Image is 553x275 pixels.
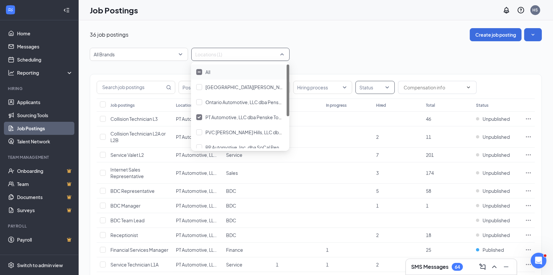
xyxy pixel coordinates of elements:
[176,102,193,108] div: Location
[426,152,434,158] span: 201
[173,198,223,213] td: PT Automotive, LLC dba Penske Toyota
[176,170,259,176] span: PT Automotive, LLC dba Penske Toyota
[191,80,289,95] div: JLR Puente Hills, LLC dba Jaguar Land Rover Puente Hills
[191,64,289,80] div: All
[191,140,289,155] div: RP Automotive, Inc. dba SoCal Penske Dealer Group
[483,202,510,209] span: Unpublished
[173,184,223,198] td: PT Automotive, LLC dba Penske Toyota
[525,247,532,253] svg: Ellipses
[411,263,448,270] h3: SMS Messages
[376,152,379,158] span: 7
[191,95,289,110] div: Ontario Automotive, LLC dba Penske Honda Ontario
[376,262,379,267] span: 2
[8,86,72,91] div: Hiring
[173,148,223,162] td: PT Automotive, LLC dba Penske Toyota
[376,134,379,140] span: 2
[477,262,488,272] button: ComposeMessage
[226,188,236,194] span: BDC
[173,213,223,228] td: PT Automotive, LLC dba Penske Toyota
[17,204,73,217] a: SurveysCrown
[173,162,223,184] td: PT Automotive, LLC dba Penske Toyota
[166,85,171,90] svg: MagnifyingGlass
[226,232,236,238] span: BDC
[176,134,259,140] span: PT Automotive, LLC dba Penske Toyota
[470,28,522,41] button: Create job posting
[326,247,329,253] span: 1
[489,262,500,272] button: ChevronUp
[173,228,223,243] td: PT Automotive, LLC dba Penske Toyota
[110,188,155,194] span: BDC Representative
[110,131,166,143] span: Collision Technician L2A or L2B
[323,99,373,112] th: In progress
[226,152,242,158] span: Service
[110,152,144,158] span: Service Valet L2
[525,188,532,194] svg: Ellipses
[426,116,431,122] span: 46
[110,102,135,108] div: Job postings
[483,217,510,224] span: Unpublished
[273,99,323,112] th: [DATE]
[198,116,201,119] img: checkbox
[205,99,348,105] span: Ontario Automotive, LLC dba Penske Honda [GEOGRAPHIC_DATA]
[525,116,532,122] svg: Ellipses
[376,188,379,194] span: 5
[90,5,138,16] h1: Job Postings
[17,233,73,246] a: PayrollCrown
[205,69,210,75] span: All
[17,69,73,76] div: Reporting
[223,198,273,213] td: BDC
[173,257,223,272] td: PT Automotive, LLC dba Penske Toyota
[533,7,538,13] div: HS
[490,263,498,271] svg: ChevronUp
[479,263,486,271] svg: ComposeMessage
[173,243,223,257] td: PT Automotive, LLC dba Penske Toyota
[17,109,73,122] a: Sourcing Tools
[7,7,14,13] svg: WorkstreamLogo
[426,188,431,194] span: 58
[17,164,73,177] a: OnboardingCrown
[223,243,273,257] td: Finance
[326,262,329,267] span: 1
[110,232,138,238] span: Receptionist
[110,247,168,253] span: Financial Services Manager
[110,262,159,267] span: Service Technician L1A
[176,262,259,267] span: PT Automotive, LLC dba Penske Toyota
[110,167,144,179] span: Internet Sales Representative
[173,126,223,148] td: PT Automotive, LLC dba Penske Toyota
[503,6,510,14] svg: Notifications
[483,247,504,253] span: Published
[525,232,532,238] svg: Ellipses
[483,134,510,140] span: Unpublished
[110,217,144,223] span: BDC Team Lead
[376,170,379,176] span: 3
[176,247,259,253] span: PT Automotive, LLC dba Penske Toyota
[426,232,431,238] span: 18
[531,253,546,268] iframe: Intercom live chat
[223,162,273,184] td: Sales
[205,114,288,120] span: PT Automotive, LLC dba Penske Toyota
[483,152,510,158] span: Unpublished
[223,184,273,198] td: BDC
[17,122,73,135] a: Job Postings
[423,99,473,112] th: Total
[223,213,273,228] td: BDC
[191,125,289,140] div: PVC Puente Hills, LLC dba Penske Volvo Cars
[455,264,460,270] div: 64
[17,40,73,53] a: Messages
[525,217,532,224] svg: Ellipses
[8,262,14,268] svg: Settings
[376,232,379,238] span: 2
[502,263,510,271] svg: Minimize
[173,112,223,126] td: PT Automotive, LLC dba Penske Toyota
[524,28,542,41] button: SmallChevronDown
[525,152,532,158] svg: Ellipses
[223,228,273,243] td: BDC
[226,217,236,223] span: BDC
[17,53,73,66] a: Scheduling
[176,217,259,223] span: PT Automotive, LLC dba Penske Toyota
[110,203,141,209] span: BDC Manager
[97,81,165,94] input: Search job postings
[517,6,525,14] svg: QuestionInfo
[376,203,379,209] span: 1
[198,71,201,73] img: checkbox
